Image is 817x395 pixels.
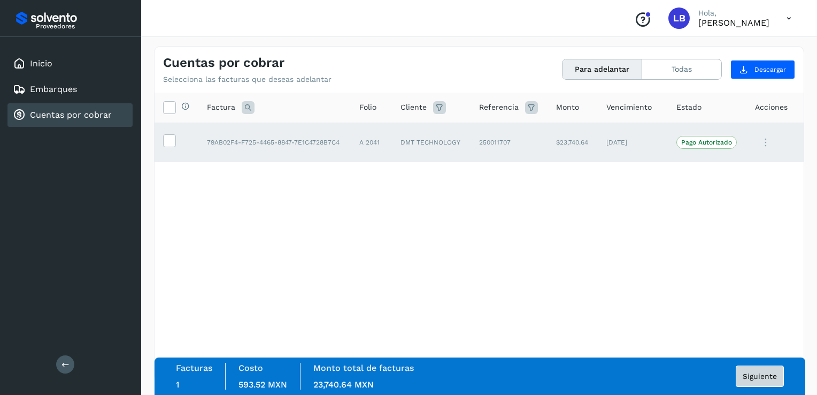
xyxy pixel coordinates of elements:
[642,59,721,79] button: Todas
[400,102,427,113] span: Cliente
[755,102,788,113] span: Acciones
[606,102,652,113] span: Vencimiento
[754,65,786,74] span: Descargar
[676,102,702,113] span: Estado
[7,78,133,101] div: Embarques
[36,22,128,30] p: Proveedores
[7,52,133,75] div: Inicio
[30,84,77,94] a: Embarques
[176,363,212,373] label: Facturas
[479,102,519,113] span: Referencia
[198,123,351,162] td: 79AB02F4-F725-4465-8847-7E1C4728B7C4
[7,103,133,127] div: Cuentas por cobrar
[313,363,414,373] label: Monto total de facturas
[598,123,668,162] td: [DATE]
[207,102,235,113] span: Factura
[238,363,263,373] label: Costo
[548,123,598,162] td: $23,740.64
[392,123,470,162] td: DMT TECHNOLOGY
[562,59,642,79] button: Para adelantar
[351,123,392,162] td: A 2041
[698,9,769,18] p: Hola,
[698,18,769,28] p: Leticia Bolaños Serrano
[238,379,287,390] span: 593.52 MXN
[730,60,795,79] button: Descargar
[471,123,548,162] td: 250011707
[176,379,179,390] span: 1
[30,58,52,69] a: Inicio
[743,373,777,380] span: Siguiente
[556,102,579,113] span: Monto
[736,366,784,387] button: Siguiente
[313,379,374,390] span: 23,740.64 MXN
[359,102,376,113] span: Folio
[681,139,732,146] p: Pago Autorizado
[30,110,112,120] a: Cuentas por cobrar
[163,75,332,84] p: Selecciona las facturas que deseas adelantar
[163,55,284,71] h4: Cuentas por cobrar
